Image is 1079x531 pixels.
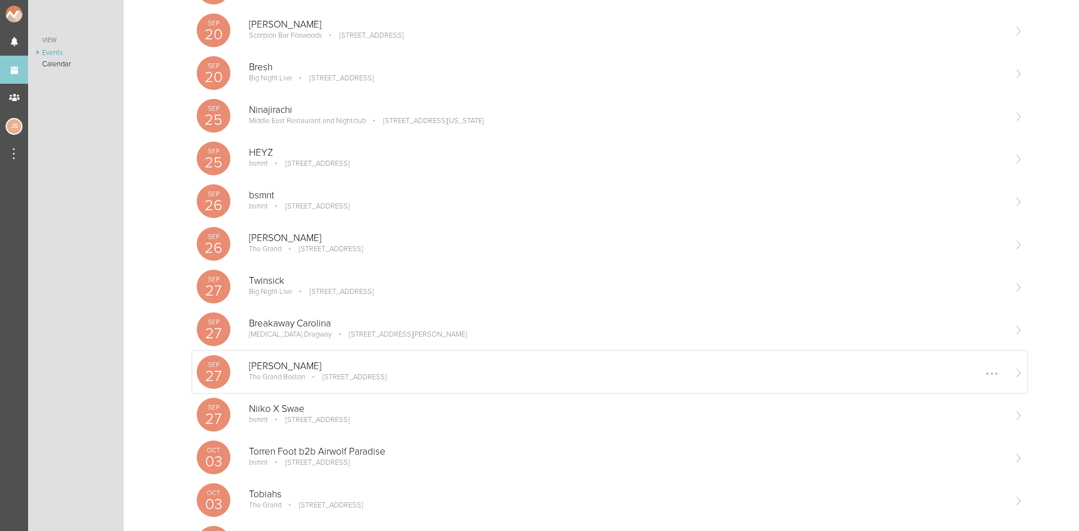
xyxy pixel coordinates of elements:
[249,287,292,296] p: Big Night Live
[249,62,1005,73] p: Bresh
[249,190,1005,201] p: bsmnt
[197,62,230,69] p: Sep
[6,6,69,22] img: NOMAD
[270,415,350,424] p: [STREET_ADDRESS]
[28,58,124,70] a: Calendar
[249,233,1005,244] p: [PERSON_NAME]
[249,147,1005,158] p: HEYZ
[283,244,363,253] p: [STREET_ADDRESS]
[197,454,230,469] p: 03
[197,361,230,368] p: Sep
[197,447,230,453] p: Oct
[249,74,292,83] p: Big Night Live
[197,105,230,112] p: Sep
[197,233,230,240] p: Sep
[197,20,230,26] p: Sep
[249,159,268,168] p: bsmnt
[294,74,374,83] p: [STREET_ADDRESS]
[324,31,404,40] p: [STREET_ADDRESS]
[249,105,1005,116] p: Ninajirachi
[197,190,230,197] p: Sep
[197,411,230,426] p: 27
[197,404,230,411] p: Sep
[249,403,1005,415] p: Niiko X Swae
[368,116,484,125] p: [STREET_ADDRESS][US_STATE]
[197,27,230,42] p: 20
[249,318,1005,329] p: Breakaway Carolina
[28,47,124,58] a: Events
[197,240,230,256] p: 26
[197,112,230,128] p: 25
[249,361,1005,372] p: [PERSON_NAME]
[197,326,230,341] p: 27
[249,415,268,424] p: bsmnt
[249,458,268,467] p: bsmnt
[197,198,230,213] p: 26
[197,155,230,170] p: 25
[249,31,322,40] p: Scorpion Bar Foxwoods
[197,70,230,85] p: 20
[197,369,230,384] p: 27
[307,373,387,382] p: [STREET_ADDRESS]
[270,458,350,467] p: [STREET_ADDRESS]
[249,501,282,510] p: The Grand
[249,446,1005,457] p: Torren Foot b2b Airwolf Paradise
[6,118,22,135] div: Jessica Smith
[197,489,230,496] p: Oct
[249,330,332,339] p: [MEDICAL_DATA] Dragway
[249,116,366,125] p: Middle East Restaurant and Nightclub
[197,148,230,155] p: Sep
[333,330,467,339] p: [STREET_ADDRESS][PERSON_NAME]
[249,275,1005,287] p: Twinsick
[197,497,230,512] p: 03
[249,244,282,253] p: The Grand
[28,34,124,47] a: View
[249,202,268,211] p: bsmnt
[270,159,350,168] p: [STREET_ADDRESS]
[197,276,230,283] p: Sep
[249,19,1005,30] p: [PERSON_NAME]
[283,501,363,510] p: [STREET_ADDRESS]
[249,373,305,382] p: The Grand Boston
[197,283,230,298] p: 27
[249,489,1005,500] p: Tobiahs
[270,202,350,211] p: [STREET_ADDRESS]
[294,287,374,296] p: [STREET_ADDRESS]
[197,319,230,325] p: Sep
